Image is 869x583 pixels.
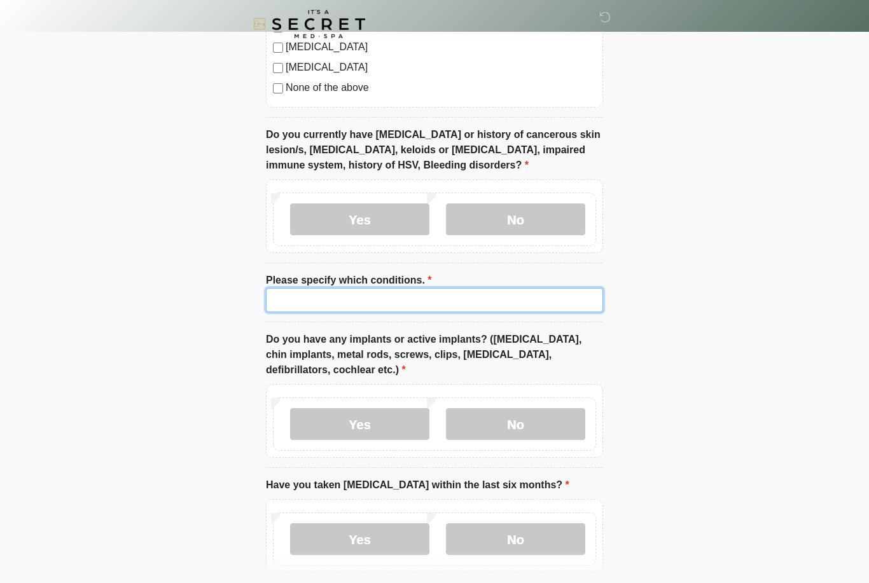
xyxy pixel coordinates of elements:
label: No [446,203,585,235]
label: None of the above [286,80,596,95]
label: Yes [290,408,429,440]
label: No [446,408,585,440]
label: Have you taken [MEDICAL_DATA] within the last six months? [266,477,569,493]
label: Please specify which conditions. [266,273,432,288]
label: Do you have any implants or active implants? ([MEDICAL_DATA], chin implants, metal rods, screws, ... [266,332,603,378]
label: Do you currently have [MEDICAL_DATA] or history of cancerous skin lesion/s, [MEDICAL_DATA], keloi... [266,127,603,173]
img: It's A Secret Med Spa Logo [253,10,365,38]
input: [MEDICAL_DATA] [273,43,283,53]
label: Yes [290,203,429,235]
label: [MEDICAL_DATA] [286,60,596,75]
label: No [446,523,585,555]
input: None of the above [273,83,283,93]
input: [MEDICAL_DATA] [273,63,283,73]
label: Yes [290,523,429,555]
